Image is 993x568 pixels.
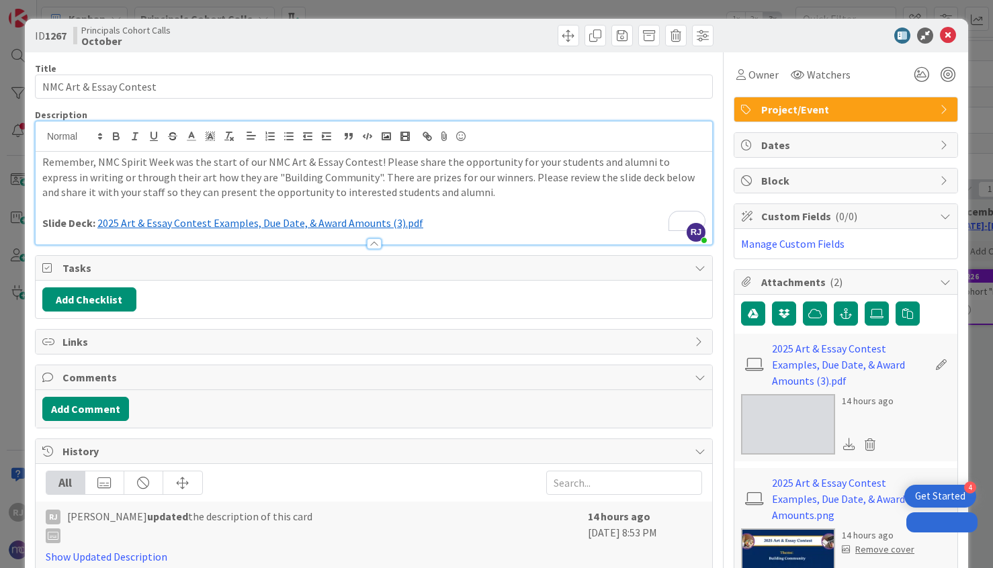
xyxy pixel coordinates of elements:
a: 2025 Art & Essay Contest Examples, Due Date, & Award Amounts (3).pdf [772,340,928,389]
div: Remove cover [842,542,914,557]
b: updated [147,510,188,523]
button: Add Comment [42,397,129,421]
span: [PERSON_NAME] the description of this card [67,508,312,543]
b: 1267 [45,29,67,42]
input: Search... [546,471,702,495]
span: ( 2 ) [830,275,843,289]
p: Remember, NMC Spirit Week was the start of our NMC Art & Essay Contest! Please share the opportun... [42,154,705,200]
span: ID [35,28,67,44]
span: RJ [687,223,705,242]
span: Attachments [761,274,933,290]
input: type card name here... [35,75,713,99]
div: [DATE] 8:53 PM [588,508,702,565]
span: Comments [62,369,688,385]
b: October [81,36,171,46]
div: 14 hours ago [842,528,914,542]
span: Links [62,334,688,350]
button: Add Checklist [42,287,136,312]
div: Open Get Started checklist, remaining modules: 4 [904,485,976,508]
span: Custom Fields [761,208,933,224]
span: Dates [761,137,933,153]
div: All [46,471,85,494]
strong: Slide Deck: [42,216,95,230]
div: To enrich screen reader interactions, please activate Accessibility in Grammarly extension settings [36,152,712,244]
span: 2025 Art & Essay Contest Examples, Due Date, & Award Amounts (3).pdf [97,216,423,230]
label: Title [35,62,56,75]
span: Principals Cohort Calls [81,25,171,36]
span: Description [35,109,87,121]
span: Block [761,173,933,189]
span: Tasks [62,260,688,276]
b: 14 hours ago [588,510,650,523]
span: Watchers [807,66,851,83]
div: Get Started [915,489,965,503]
span: Owner [748,66,779,83]
a: Show Updated Description [46,550,167,563]
span: History [62,443,688,459]
div: RJ [46,510,60,524]
span: ( 0/0 ) [835,209,857,223]
span: Project/Event [761,101,933,117]
a: 2025 Art & Essay Contest Examples, Due Date, & Award Amounts.png [772,475,928,523]
a: Manage Custom Fields [741,237,845,250]
div: 4 [964,481,976,493]
div: 14 hours ago [842,394,894,408]
div: Download [842,436,857,453]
